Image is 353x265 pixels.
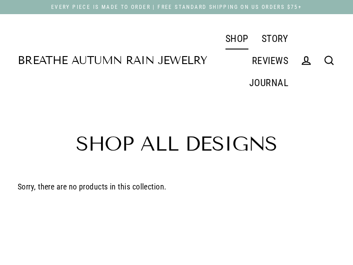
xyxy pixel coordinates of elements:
a: REVIEWS [245,49,295,72]
a: SHOP [219,27,255,49]
a: JOURNAL [243,72,295,94]
div: Primary [207,27,295,94]
p: Sorry, there are no products in this collection. [18,181,335,193]
h1: Shop All Designs [18,134,335,154]
a: Breathe Autumn Rain Jewelry [18,55,207,66]
a: STORY [255,27,295,49]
